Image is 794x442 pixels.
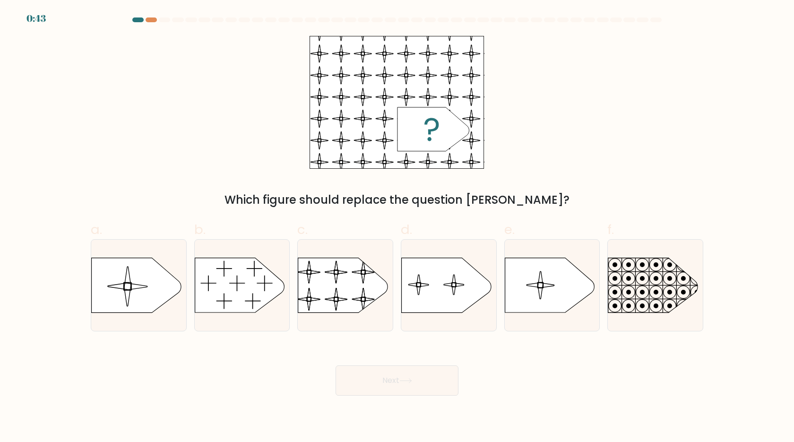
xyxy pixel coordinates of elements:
[401,220,412,239] span: d.
[607,220,614,239] span: f.
[91,220,102,239] span: a.
[297,220,308,239] span: c.
[504,220,515,239] span: e.
[26,11,46,26] div: 0:43
[194,220,206,239] span: b.
[96,191,698,208] div: Which figure should replace the question [PERSON_NAME]?
[336,365,458,396] button: Next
